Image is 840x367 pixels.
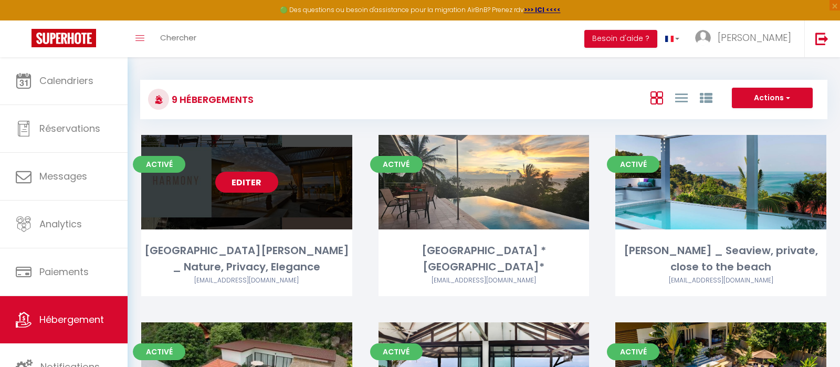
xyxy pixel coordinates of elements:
[700,89,712,106] a: Vue par Groupe
[39,122,100,135] span: Réservations
[718,31,791,44] span: [PERSON_NAME]
[152,20,204,57] a: Chercher
[370,156,423,173] span: Activé
[215,172,278,193] a: Editer
[141,276,352,286] div: Airbnb
[584,30,657,48] button: Besoin d'aide ?
[39,265,89,278] span: Paiements
[607,343,659,360] span: Activé
[695,30,711,46] img: ...
[650,89,663,106] a: Vue en Box
[524,5,561,14] a: >>> ICI <<<<
[732,88,813,109] button: Actions
[133,343,185,360] span: Activé
[39,170,87,183] span: Messages
[133,156,185,173] span: Activé
[31,29,96,47] img: Super Booking
[615,276,826,286] div: Airbnb
[141,243,352,276] div: [GEOGRAPHIC_DATA][PERSON_NAME] _ Nature, Privacy, Elegance
[39,313,104,326] span: Hébergement
[687,20,804,57] a: ... [PERSON_NAME]
[169,88,254,111] h3: 9 Hébergements
[675,89,688,106] a: Vue en Liste
[39,217,82,230] span: Analytics
[607,156,659,173] span: Activé
[379,276,590,286] div: Airbnb
[379,243,590,276] div: [GEOGRAPHIC_DATA] *[GEOGRAPHIC_DATA]*
[160,32,196,43] span: Chercher
[815,32,828,45] img: logout
[370,343,423,360] span: Activé
[39,74,93,87] span: Calendriers
[615,243,826,276] div: [PERSON_NAME] _ Seaview, private, close to the beach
